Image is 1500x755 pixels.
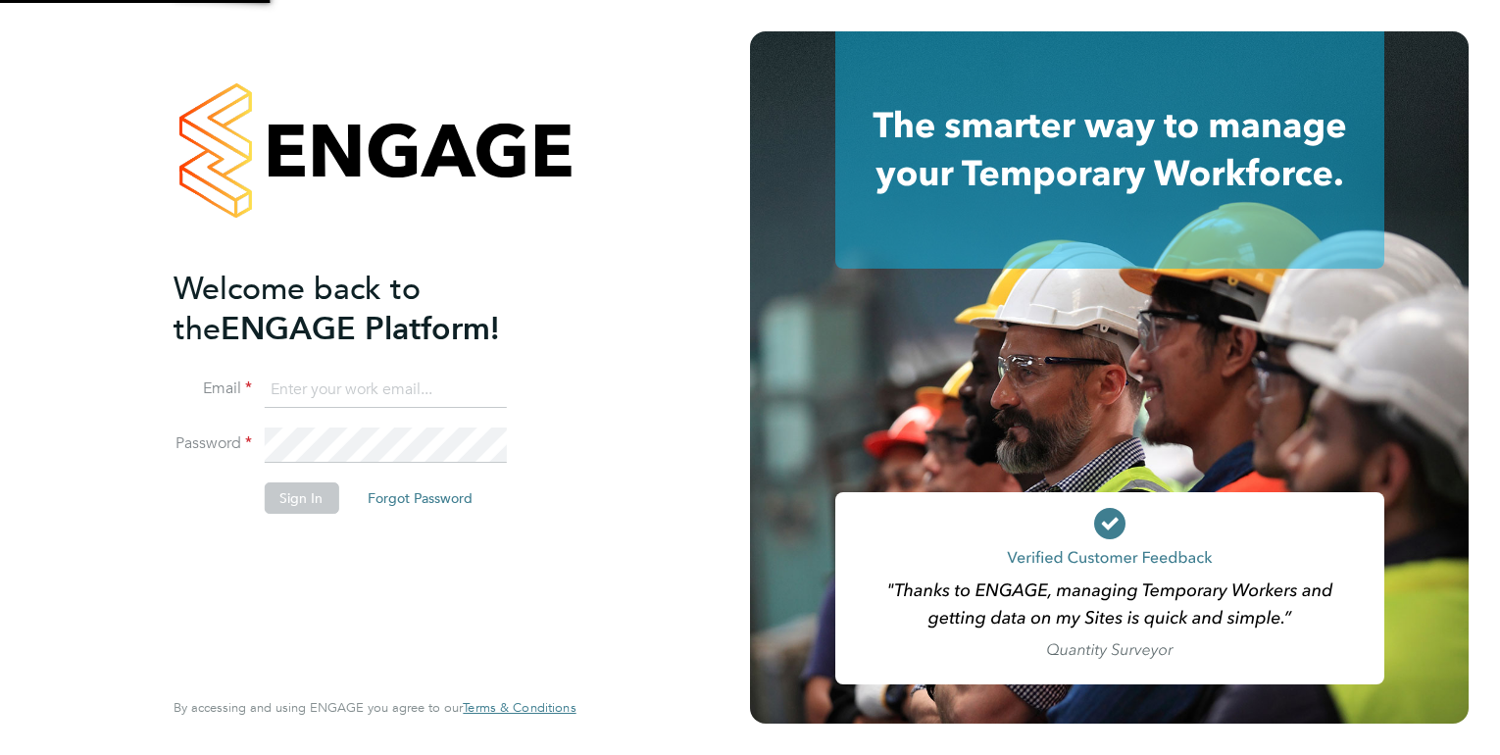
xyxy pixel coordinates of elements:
span: By accessing and using ENGAGE you agree to our [174,699,575,716]
a: Terms & Conditions [463,700,575,716]
span: Terms & Conditions [463,699,575,716]
button: Sign In [264,482,338,514]
span: Welcome back to the [174,270,421,348]
button: Forgot Password [352,482,488,514]
label: Email [174,378,252,399]
input: Enter your work email... [264,373,506,408]
label: Password [174,433,252,454]
h2: ENGAGE Platform! [174,269,556,349]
